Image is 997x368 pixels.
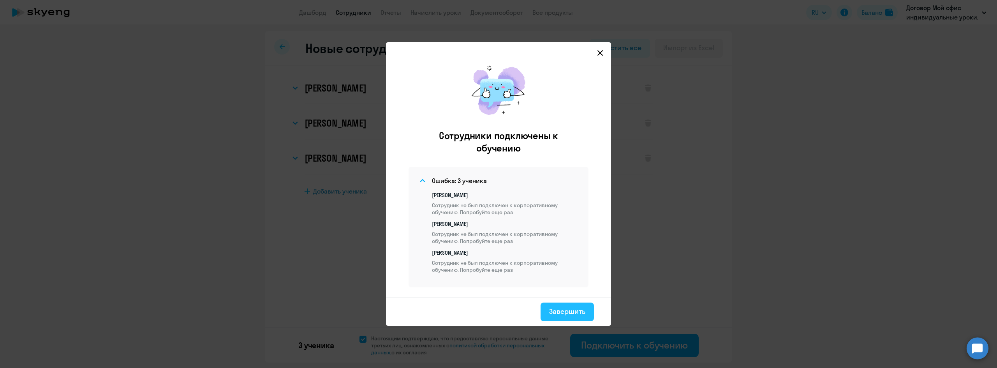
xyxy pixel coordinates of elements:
div: Завершить [549,306,585,317]
p: [PERSON_NAME] [432,220,579,227]
p: Сотрудник не был подключен к корпоративному обучению. Попробуйте еще раз [432,202,579,216]
h2: Сотрудники подключены к обучению [423,129,574,154]
button: Завершить [541,303,594,321]
p: Сотрудник не был подключен к корпоративному обучению. Попробуйте еще раз [432,231,579,245]
p: [PERSON_NAME] [432,192,579,199]
p: [PERSON_NAME] [432,249,579,256]
img: results [463,58,534,123]
p: Сотрудник не был подключен к корпоративному обучению. Попробуйте еще раз [432,259,579,273]
h4: Ошибка: 3 ученика [432,176,487,185]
